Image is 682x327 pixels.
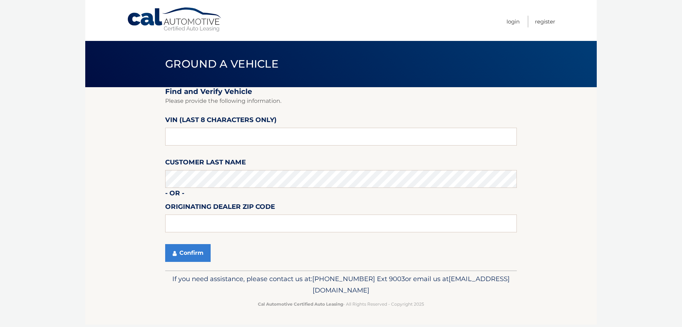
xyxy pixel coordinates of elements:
[165,87,517,96] h2: Find and Verify Vehicle
[165,244,211,262] button: Confirm
[507,16,520,27] a: Login
[165,157,246,170] label: Customer Last Name
[535,16,555,27] a: Register
[127,7,223,32] a: Cal Automotive
[165,57,278,70] span: Ground a Vehicle
[165,201,275,215] label: Originating Dealer Zip Code
[312,275,405,283] span: [PHONE_NUMBER] Ext 9003
[165,96,517,106] p: Please provide the following information.
[258,301,343,307] strong: Cal Automotive Certified Auto Leasing
[165,188,184,201] label: - or -
[165,115,277,128] label: VIN (last 8 characters only)
[170,273,512,296] p: If you need assistance, please contact us at: or email us at
[170,300,512,308] p: - All Rights Reserved - Copyright 2025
